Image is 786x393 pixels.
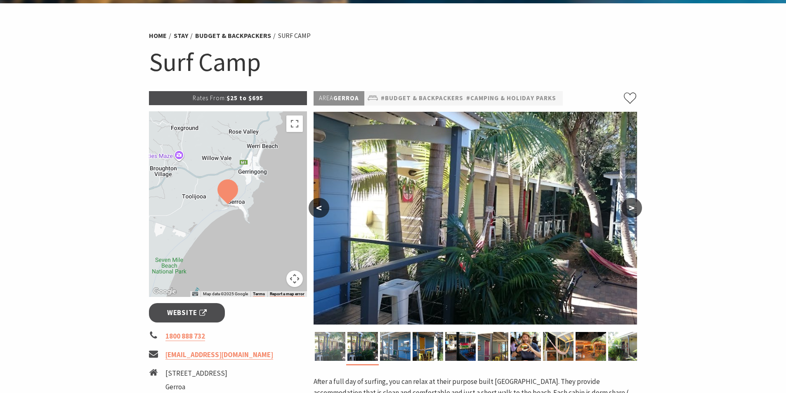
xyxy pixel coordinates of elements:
span: Rates From: [193,94,227,102]
li: Gerroa [165,381,245,393]
a: Website [149,303,225,322]
a: Stay [174,31,188,40]
a: Report a map error [270,292,304,297]
img: Glamping [608,332,639,361]
li: [STREET_ADDRESS] [165,368,245,379]
img: Communal Barbecue [445,332,476,361]
button: Toggle fullscreen view [286,115,303,132]
button: Map camera controls [286,271,303,287]
img: Dorms [413,332,443,361]
li: Surf Camp [278,31,311,41]
img: Meals area [510,332,541,361]
a: Open this area in Google Maps (opens a new window) [151,286,178,297]
img: Surf cabins [315,332,345,361]
button: Keyboard shortcuts [192,291,198,297]
img: Google [151,286,178,297]
img: Hammocks [543,332,574,361]
p: $25 to $695 [149,91,307,105]
h1: Surf Camp [149,45,637,79]
a: 1800 888 732 [165,332,205,341]
img: Surf cabins [314,112,637,325]
button: > [621,198,642,218]
img: Surf cabin [478,332,508,361]
a: Terms (opens in new tab) [253,292,265,297]
span: Map data ©2025 Google [203,292,248,296]
button: < [309,198,329,218]
a: [EMAIL_ADDRESS][DOMAIN_NAME] [165,350,273,360]
p: Gerroa [314,91,364,106]
a: #Budget & backpackers [381,93,463,104]
span: Website [167,307,207,318]
img: Barbecue area [576,332,606,361]
img: Shared bathrooms [380,332,411,361]
a: Budget & backpackers [195,31,271,40]
a: #Camping & Holiday Parks [466,93,556,104]
a: Home [149,31,167,40]
img: Surf cabins [347,332,378,361]
span: Area [319,94,333,102]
